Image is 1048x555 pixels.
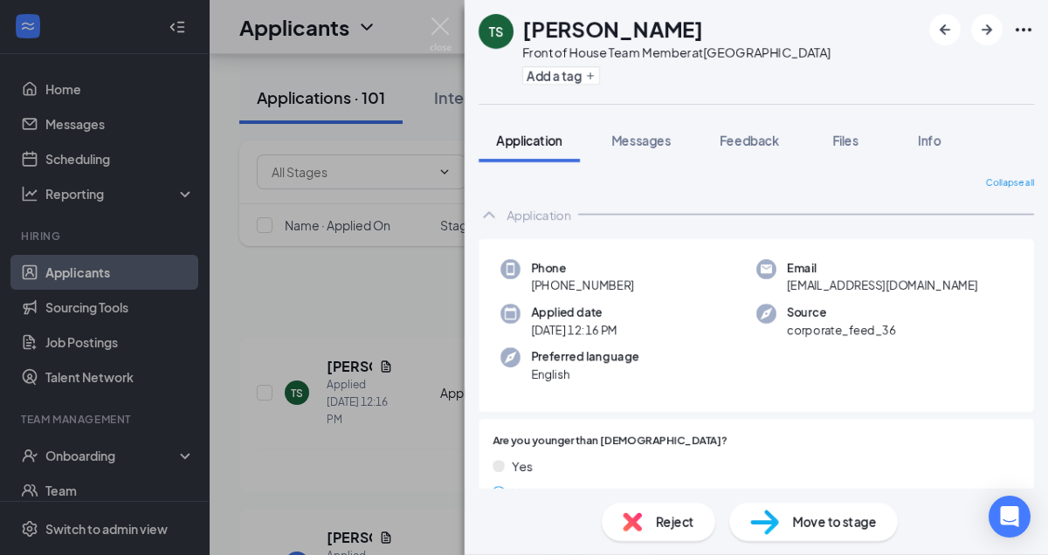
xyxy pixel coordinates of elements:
div: Front of House Team Member at [GEOGRAPHIC_DATA] [522,44,831,61]
button: PlusAdd a tag [522,66,600,85]
span: Source [787,304,896,321]
svg: ChevronUp [479,204,500,225]
span: Are you younger than [DEMOGRAPHIC_DATA]? [493,433,727,449]
span: English [531,366,639,383]
span: No [512,483,528,502]
span: [DATE] 12:16 PM [531,321,617,339]
svg: ArrowRight [976,19,997,40]
span: Messages [611,133,671,148]
button: ArrowLeftNew [929,14,961,45]
div: Application [507,206,571,223]
span: Yes [512,456,533,476]
span: Collapse all [986,176,1034,190]
span: Email [787,259,978,277]
svg: Ellipses [1013,19,1034,40]
h1: [PERSON_NAME] [522,14,703,44]
svg: Plus [585,71,596,81]
span: Preferred language [531,347,639,365]
span: [EMAIL_ADDRESS][DOMAIN_NAME] [787,277,978,294]
span: Phone [531,259,634,277]
span: Reject [656,512,694,531]
span: Info [918,133,941,148]
span: Applied date [531,304,617,321]
span: Files [832,133,858,148]
div: Open Intercom Messenger [989,496,1031,538]
svg: ArrowLeftNew [934,19,955,40]
button: ArrowRight [971,14,1003,45]
span: Application [496,133,562,148]
span: Move to stage [793,512,877,531]
span: [PHONE_NUMBER] [531,277,634,294]
span: Feedback [720,133,779,148]
div: TS [489,23,503,40]
span: corporate_feed_36 [787,321,896,339]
